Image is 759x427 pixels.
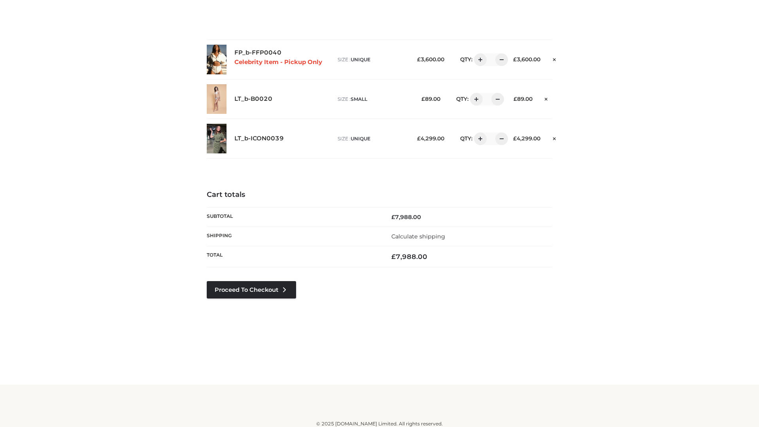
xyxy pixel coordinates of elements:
bdi: 4,299.00 [513,135,540,142]
span: £ [417,135,421,142]
span: £ [514,96,517,102]
a: Remove this item [548,53,560,64]
span: UNIQUE [351,57,370,62]
p: size : [338,56,409,63]
p: size : [338,96,409,103]
span: £ [417,56,421,62]
a: LT_b-ICON0039 [234,135,284,142]
span: £ [513,135,517,142]
bdi: 89.00 [421,96,440,102]
div: QTY: [452,53,505,66]
div: QTY: [452,132,505,145]
bdi: 7,988.00 [391,213,421,221]
a: Remove this item [540,93,552,103]
bdi: 3,600.00 [513,56,540,62]
th: Shipping [207,227,379,246]
bdi: 7,988.00 [391,253,427,261]
span: £ [513,56,517,62]
bdi: 89.00 [514,96,532,102]
th: Subtotal [207,207,379,227]
bdi: 4,299.00 [417,135,444,142]
p: size : [338,135,409,142]
span: UNIQUE [351,136,370,142]
a: Remove this item [548,132,560,143]
span: £ [421,96,425,102]
p: Celebrity Item - Pickup Only [234,59,330,66]
span: £ [391,253,396,261]
span: SMALL [351,96,367,102]
div: QTY: [448,93,501,106]
a: LT_b-B0020 [234,95,272,103]
a: FP_b-FFP0040 [234,49,281,57]
th: Total [207,246,379,267]
bdi: 3,600.00 [417,56,444,62]
a: Calculate shipping [391,233,445,240]
span: £ [391,213,395,221]
h4: Cart totals [207,191,552,199]
a: Proceed to Checkout [207,281,296,299]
